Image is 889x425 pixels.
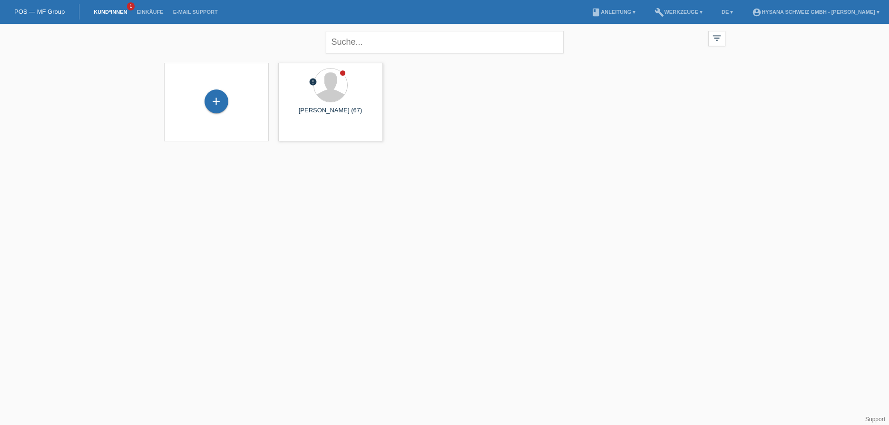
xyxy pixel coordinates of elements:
a: Einkäufe [132,9,168,15]
i: build [655,8,664,17]
a: account_circleHySaNa Schweiz GmbH - [PERSON_NAME] ▾ [747,9,884,15]
i: book [591,8,601,17]
div: Kund*in hinzufügen [205,93,228,109]
a: DE ▾ [717,9,738,15]
span: 1 [127,2,135,10]
a: buildWerkzeuge ▾ [650,9,707,15]
div: [PERSON_NAME] (67) [286,107,375,122]
i: error [309,78,317,86]
a: POS — MF Group [14,8,65,15]
a: Support [865,416,885,423]
a: Kund*innen [89,9,132,15]
a: E-Mail Support [168,9,223,15]
a: bookAnleitung ▾ [586,9,640,15]
div: Zurückgewiesen [309,78,317,88]
input: Suche... [326,31,564,53]
i: account_circle [752,8,762,17]
i: filter_list [712,33,722,43]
